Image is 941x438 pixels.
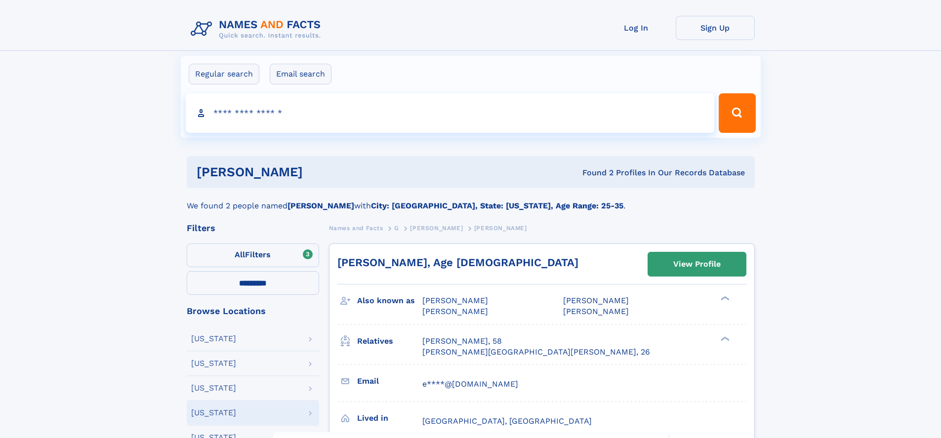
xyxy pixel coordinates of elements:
b: [PERSON_NAME] [287,201,354,210]
a: G [394,222,399,234]
a: View Profile [648,252,746,276]
div: ❯ [718,335,730,342]
a: [PERSON_NAME] [410,222,463,234]
button: Search Button [719,93,755,133]
a: Sign Up [676,16,755,40]
span: [GEOGRAPHIC_DATA], [GEOGRAPHIC_DATA] [422,416,592,426]
span: [PERSON_NAME] [474,225,527,232]
a: Log In [597,16,676,40]
span: G [394,225,399,232]
div: Found 2 Profiles In Our Records Database [443,167,745,178]
b: City: [GEOGRAPHIC_DATA], State: [US_STATE], Age Range: 25-35 [371,201,623,210]
div: [US_STATE] [191,335,236,343]
div: Filters [187,224,319,233]
div: We found 2 people named with . [187,188,755,212]
label: Email search [270,64,331,84]
h3: Relatives [357,333,422,350]
span: [PERSON_NAME] [410,225,463,232]
h3: Email [357,373,422,390]
h1: [PERSON_NAME] [197,166,443,178]
a: [PERSON_NAME], 58 [422,336,502,347]
a: Names and Facts [329,222,383,234]
label: Filters [187,243,319,267]
div: [US_STATE] [191,409,236,417]
a: [PERSON_NAME], Age [DEMOGRAPHIC_DATA] [337,256,578,269]
div: [US_STATE] [191,359,236,367]
img: Logo Names and Facts [187,16,329,42]
div: ❯ [718,295,730,302]
a: [PERSON_NAME][GEOGRAPHIC_DATA][PERSON_NAME], 26 [422,347,650,358]
span: [PERSON_NAME] [563,296,629,305]
h3: Also known as [357,292,422,309]
span: [PERSON_NAME] [422,296,488,305]
div: Browse Locations [187,307,319,316]
span: [PERSON_NAME] [563,307,629,316]
input: search input [186,93,715,133]
div: [US_STATE] [191,384,236,392]
span: [PERSON_NAME] [422,307,488,316]
label: Regular search [189,64,259,84]
div: View Profile [673,253,721,276]
span: All [235,250,245,259]
h3: Lived in [357,410,422,427]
